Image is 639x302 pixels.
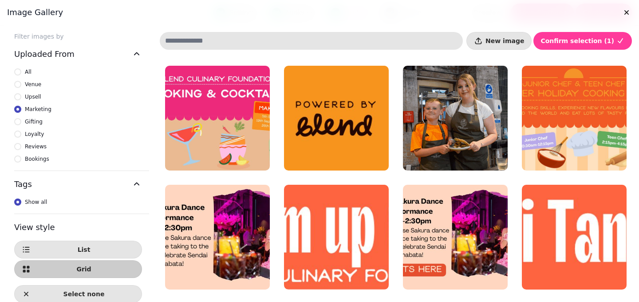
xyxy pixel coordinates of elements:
div: Uploaded From [14,68,142,171]
span: Grid [33,266,134,272]
span: Venue [25,80,41,89]
span: Select none [33,291,134,297]
img: CSC Newsletter (29).png [165,185,270,290]
label: Filter images by [7,32,149,41]
span: Loyalty [25,130,44,139]
img: CSC Newsletter (29).png [284,185,389,290]
button: Grid [14,260,142,278]
span: Reviews [25,142,47,151]
button: Uploaded From [14,41,142,68]
span: All [25,68,32,76]
img: BCF - FB event banner (2).png [165,66,270,171]
span: Bookings [25,155,49,163]
div: Tags [14,198,142,214]
button: Confirm selection (1) [533,32,632,50]
h3: Image gallery [7,7,632,18]
span: Upsell [25,92,41,101]
span: Confirm selection ( 1 ) [540,38,614,44]
button: New image [466,32,532,50]
span: Show all [25,198,47,207]
button: List [14,241,142,258]
span: Marketing [25,105,51,114]
button: Tags [14,171,142,198]
span: New image [485,38,524,44]
img: CSC Newsletter (26).png [403,185,508,290]
span: List [33,246,134,253]
img: Heading (Email Header) (7).png [284,66,389,171]
img: BCF - FB event banner.png [522,66,627,171]
span: Gifting [25,117,43,126]
img: CSC Newsletter (24).png [522,185,627,290]
h3: View style [14,221,142,234]
img: Copy of GIFS (Presentation (43)).gif [403,66,508,171]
